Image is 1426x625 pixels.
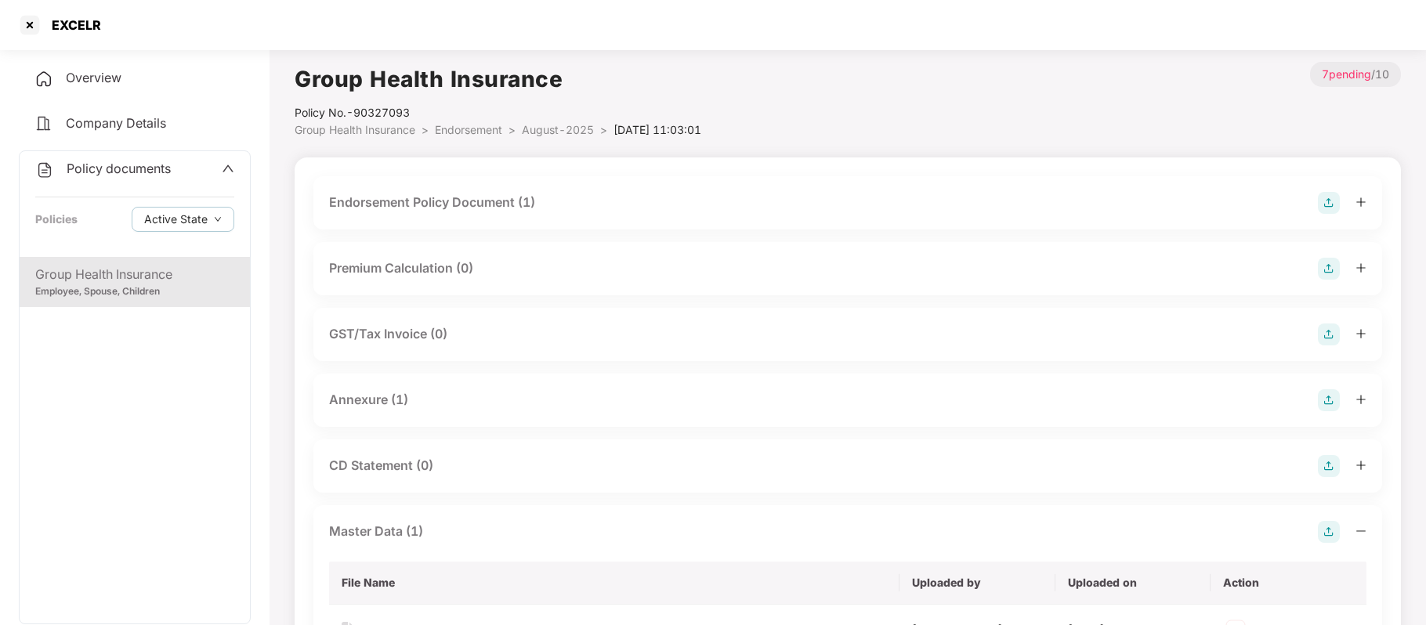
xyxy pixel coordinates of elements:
img: svg+xml;base64,PHN2ZyB4bWxucz0iaHR0cDovL3d3dy53My5vcmcvMjAwMC9zdmciIHdpZHRoPSIyOCIgaGVpZ2h0PSIyOC... [1318,455,1340,477]
div: Annexure (1) [329,390,408,410]
span: [DATE] 11:03:01 [613,123,701,136]
span: Active State [144,211,208,228]
div: CD Statement (0) [329,456,433,475]
span: 7 pending [1322,67,1371,81]
span: plus [1355,394,1366,405]
img: svg+xml;base64,PHN2ZyB4bWxucz0iaHR0cDovL3d3dy53My5vcmcvMjAwMC9zdmciIHdpZHRoPSIyOCIgaGVpZ2h0PSIyOC... [1318,323,1340,345]
img: svg+xml;base64,PHN2ZyB4bWxucz0iaHR0cDovL3d3dy53My5vcmcvMjAwMC9zdmciIHdpZHRoPSIyNCIgaGVpZ2h0PSIyNC... [34,70,53,89]
div: Policy No.- 90327093 [295,104,701,121]
span: plus [1355,262,1366,273]
span: minus [1355,526,1366,536]
span: Policy documents [67,161,171,176]
div: Endorsement Policy Document (1) [329,193,535,212]
div: EXCELR [42,17,101,33]
p: / 10 [1310,62,1401,87]
img: svg+xml;base64,PHN2ZyB4bWxucz0iaHR0cDovL3d3dy53My5vcmcvMjAwMC9zdmciIHdpZHRoPSIyOCIgaGVpZ2h0PSIyOC... [1318,258,1340,280]
span: plus [1355,328,1366,339]
div: Policies [35,211,78,228]
th: File Name [329,562,899,605]
th: Uploaded by [899,562,1055,605]
span: Overview [66,70,121,85]
span: Endorsement [435,123,502,136]
div: Employee, Spouse, Children [35,284,234,299]
span: plus [1355,197,1366,208]
span: Group Health Insurance [295,123,415,136]
img: svg+xml;base64,PHN2ZyB4bWxucz0iaHR0cDovL3d3dy53My5vcmcvMjAwMC9zdmciIHdpZHRoPSIyOCIgaGVpZ2h0PSIyOC... [1318,521,1340,543]
h1: Group Health Insurance [295,62,701,96]
span: > [509,123,516,136]
span: > [600,123,607,136]
img: svg+xml;base64,PHN2ZyB4bWxucz0iaHR0cDovL3d3dy53My5vcmcvMjAwMC9zdmciIHdpZHRoPSIyNCIgaGVpZ2h0PSIyNC... [35,161,54,179]
div: Master Data (1) [329,522,423,541]
img: svg+xml;base64,PHN2ZyB4bWxucz0iaHR0cDovL3d3dy53My5vcmcvMjAwMC9zdmciIHdpZHRoPSIyNCIgaGVpZ2h0PSIyNC... [34,114,53,133]
div: Premium Calculation (0) [329,258,473,278]
th: Action [1211,562,1366,605]
span: > [422,123,429,136]
div: Group Health Insurance [35,265,234,284]
img: svg+xml;base64,PHN2ZyB4bWxucz0iaHR0cDovL3d3dy53My5vcmcvMjAwMC9zdmciIHdpZHRoPSIyOCIgaGVpZ2h0PSIyOC... [1318,389,1340,411]
div: GST/Tax Invoice (0) [329,324,447,344]
img: svg+xml;base64,PHN2ZyB4bWxucz0iaHR0cDovL3d3dy53My5vcmcvMjAwMC9zdmciIHdpZHRoPSIyOCIgaGVpZ2h0PSIyOC... [1318,192,1340,214]
button: Active Statedown [132,207,234,232]
span: August-2025 [522,123,594,136]
span: plus [1355,460,1366,471]
span: up [222,162,234,175]
th: Uploaded on [1055,562,1211,605]
span: Company Details [66,115,166,131]
span: down [214,215,222,224]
